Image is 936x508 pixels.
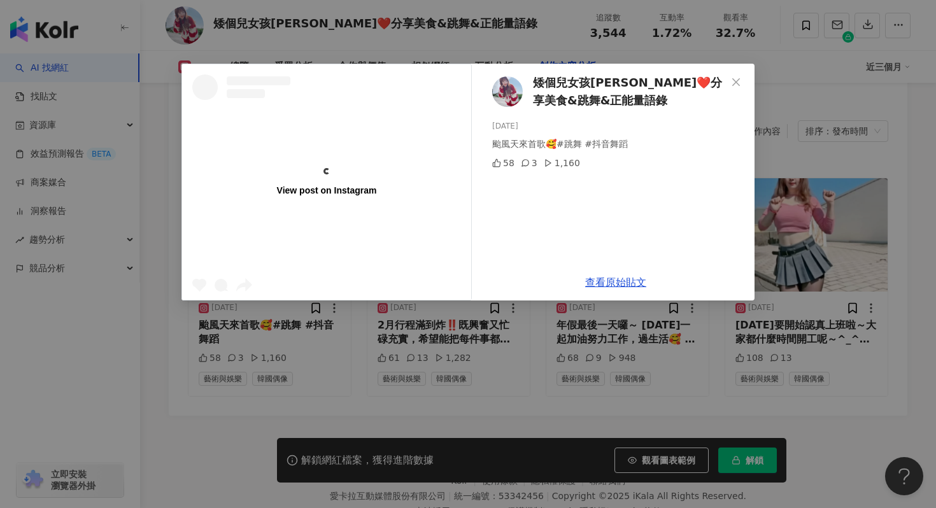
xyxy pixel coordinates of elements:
a: KOL Avatar矮個兒女孩[PERSON_NAME]❤️分享美食&跳舞&正能量語錄 [492,74,727,110]
div: 1,160 [544,156,580,170]
a: View post on Instagram [182,64,471,300]
div: [DATE] [492,120,744,132]
div: View post on Instagram [277,185,377,196]
img: KOL Avatar [492,76,523,107]
span: 矮個兒女孩[PERSON_NAME]❤️分享美食&跳舞&正能量語錄 [533,74,727,110]
a: 查看原始貼文 [585,276,646,288]
button: Close [723,69,749,95]
span: close [731,77,741,87]
div: 3 [521,156,537,170]
div: 颱風天來首歌🥰#跳舞 #抖音舞蹈 [492,137,744,151]
div: 58 [492,156,514,170]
